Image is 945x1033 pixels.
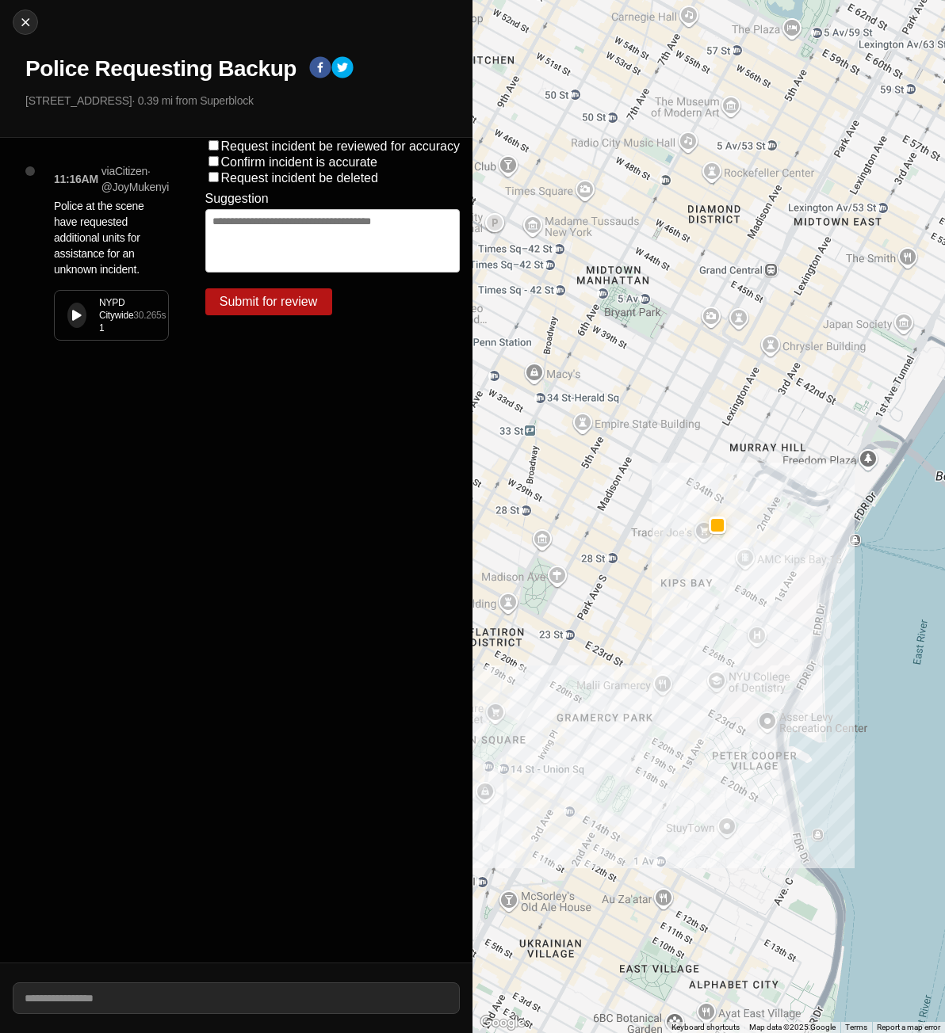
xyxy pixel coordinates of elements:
p: 11:16AM [54,171,98,187]
a: Report a map error [877,1023,940,1031]
p: [STREET_ADDRESS] · 0.39 mi from Superblock [25,93,460,109]
h1: Police Requesting Backup [25,55,297,83]
label: Request incident be deleted [221,171,378,185]
div: NYPD Citywide 1 [99,296,133,334]
button: Submit for review [205,288,332,315]
label: Request incident be reviewed for accuracy [221,139,461,153]
a: Terms (opens in new tab) [845,1023,867,1031]
p: Police at the scene have requested additional units for assistance for an unknown incident. [54,198,169,277]
button: cancel [13,10,38,35]
p: via Citizen · @ JoyMukenyi [101,163,169,195]
button: Keyboard shortcuts [671,1022,740,1033]
span: Map data ©2025 Google [749,1023,836,1031]
button: facebook [309,56,331,82]
label: Suggestion [205,192,269,206]
div: 30.265 s [133,309,166,322]
a: Open this area in Google Maps (opens a new window) [476,1012,529,1033]
label: Confirm incident is accurate [221,155,377,169]
button: twitter [331,56,354,82]
img: Google [476,1012,529,1033]
img: cancel [17,14,33,30]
